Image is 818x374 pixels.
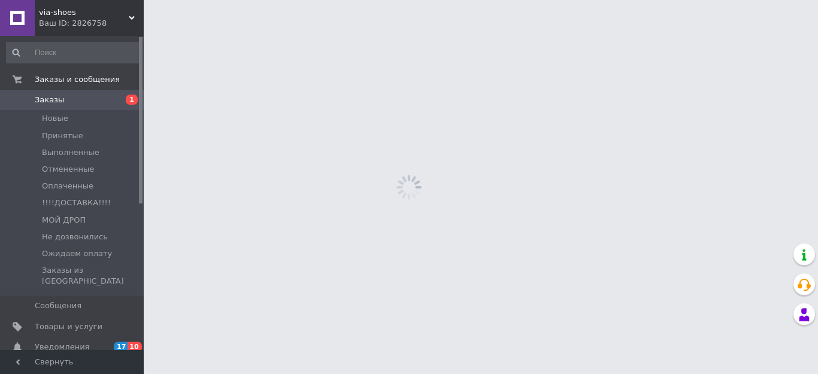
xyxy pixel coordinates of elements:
[6,42,141,63] input: Поиск
[126,95,138,105] span: 1
[42,197,111,208] span: !!!!ДОСТАВКА!!!!
[39,7,129,18] span: via-shoes
[114,342,128,352] span: 17
[42,265,140,287] span: Заказы из [GEOGRAPHIC_DATA]
[128,342,141,352] span: 10
[35,95,64,105] span: Заказы
[42,130,83,141] span: Принятые
[35,300,81,311] span: Сообщения
[35,321,102,332] span: Товары и услуги
[42,164,94,175] span: Отмененные
[39,18,144,29] div: Ваш ID: 2826758
[35,74,120,85] span: Заказы и сообщения
[42,147,99,158] span: Выполненные
[42,215,86,226] span: МОЙ ДРОП
[42,113,68,124] span: Новые
[42,248,112,259] span: Ожидаем оплату
[35,342,89,352] span: Уведомления
[42,181,93,191] span: Оплаченные
[42,232,108,242] span: Не дозвонились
